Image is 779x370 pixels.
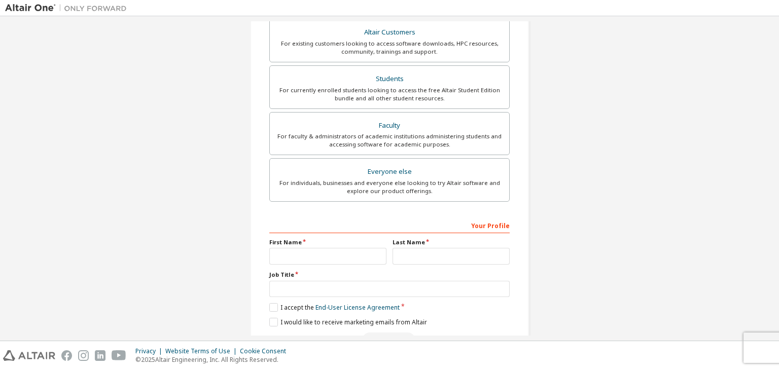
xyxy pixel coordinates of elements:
[276,40,503,56] div: For existing customers looking to access software downloads, HPC resources, community, trainings ...
[61,350,72,361] img: facebook.svg
[135,347,165,355] div: Privacy
[276,165,503,179] div: Everyone else
[276,25,503,40] div: Altair Customers
[269,271,510,279] label: Job Title
[269,238,386,246] label: First Name
[240,347,292,355] div: Cookie Consent
[95,350,105,361] img: linkedin.svg
[3,350,55,361] img: altair_logo.svg
[269,332,510,348] div: Read and acccept EULA to continue
[393,238,510,246] label: Last Name
[5,3,132,13] img: Altair One
[269,303,400,312] label: I accept the
[276,119,503,133] div: Faculty
[315,303,400,312] a: End-User License Agreement
[276,132,503,149] div: For faculty & administrators of academic institutions administering students and accessing softwa...
[276,86,503,102] div: For currently enrolled students looking to access the free Altair Student Edition bundle and all ...
[165,347,240,355] div: Website Terms of Use
[269,318,427,326] label: I would like to receive marketing emails from Altair
[276,179,503,195] div: For individuals, businesses and everyone else looking to try Altair software and explore our prod...
[78,350,89,361] img: instagram.svg
[135,355,292,364] p: © 2025 Altair Engineering, Inc. All Rights Reserved.
[269,217,510,233] div: Your Profile
[112,350,126,361] img: youtube.svg
[276,72,503,86] div: Students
